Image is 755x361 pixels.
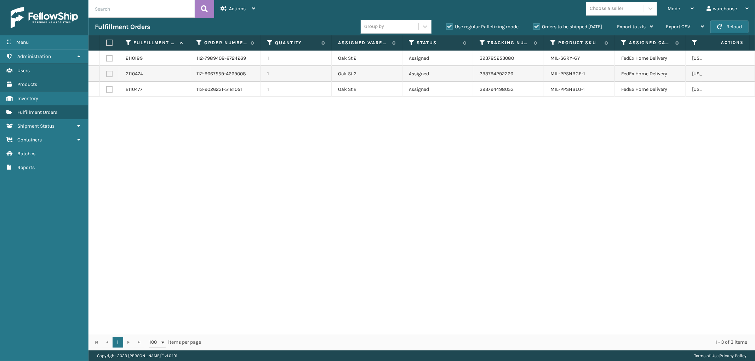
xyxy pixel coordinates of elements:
[699,37,748,48] span: Actions
[615,66,686,82] td: FedEx Home Delivery
[190,82,261,97] td: 113-9026231-5181051
[487,40,530,46] label: Tracking Number
[126,55,143,62] a: 2110189
[446,24,519,30] label: Use regular Palletizing mode
[261,51,332,66] td: 1
[11,7,78,28] img: logo
[17,95,38,101] span: Inventory
[204,40,247,46] label: Order Number
[332,51,402,66] td: Oak St 2
[17,53,51,59] span: Administration
[720,353,747,358] a: Privacy Policy
[668,6,680,12] span: Mode
[17,68,30,74] span: Users
[629,40,672,46] label: Assigned Carrier Service
[332,82,402,97] td: Oak St 2
[480,55,514,61] a: 393785253080
[149,337,201,348] span: items per page
[694,350,747,361] div: |
[190,66,261,82] td: 112-9667559-4669008
[550,86,585,92] a: MIL-PPSNBLU-1
[229,6,246,12] span: Actions
[17,137,42,143] span: Containers
[17,109,57,115] span: Fulfillment Orders
[149,339,160,346] span: 100
[211,339,747,346] div: 1 - 3 of 3 items
[615,82,686,97] td: FedEx Home Delivery
[617,24,646,30] span: Export to .xls
[364,23,384,30] div: Group by
[16,39,29,45] span: Menu
[113,337,123,348] a: 1
[126,86,143,93] a: 2110477
[480,86,514,92] a: 393794498053
[261,82,332,97] td: 1
[338,40,389,46] label: Assigned Warehouse
[402,51,473,66] td: Assigned
[17,151,35,157] span: Batches
[694,353,719,358] a: Terms of Use
[17,164,35,170] span: Reports
[17,81,37,87] span: Products
[550,71,585,77] a: MIL-PPSNBGE-1
[480,71,513,77] a: 393794292266
[550,55,580,61] a: MIL-SGRY-GY
[558,40,601,46] label: Product SKU
[666,24,690,30] span: Export CSV
[95,23,150,31] h3: Fulfillment Orders
[402,66,473,82] td: Assigned
[17,123,55,129] span: Shipment Status
[710,21,749,33] button: Reload
[332,66,402,82] td: Oak St 2
[261,66,332,82] td: 1
[133,40,176,46] label: Fulfillment Order Id
[615,51,686,66] td: FedEx Home Delivery
[533,24,602,30] label: Orders to be shipped [DATE]
[126,70,143,77] a: 2110474
[97,350,177,361] p: Copyright 2023 [PERSON_NAME]™ v 1.0.191
[417,40,459,46] label: Status
[275,40,318,46] label: Quantity
[590,5,623,12] div: Choose a seller
[402,82,473,97] td: Assigned
[190,51,261,66] td: 112-7989408-6724269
